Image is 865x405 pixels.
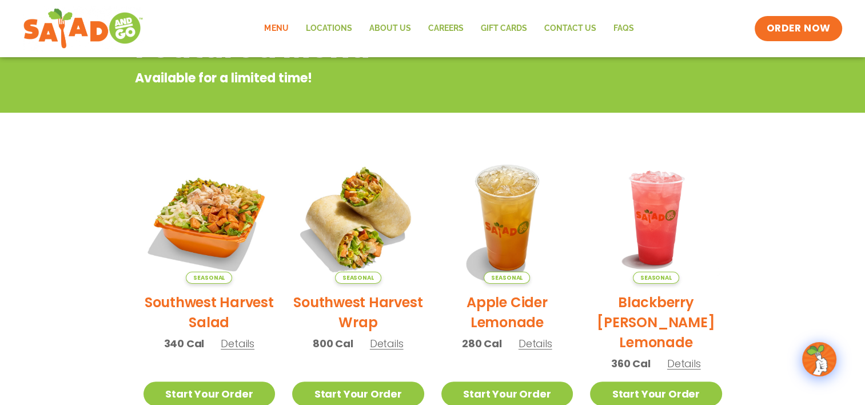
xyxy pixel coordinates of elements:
a: About Us [360,15,419,42]
span: Seasonal [633,272,679,284]
span: 340 Cal [164,336,205,351]
img: Product photo for Southwest Harvest Salad [143,152,276,284]
a: FAQs [604,15,642,42]
h2: Blackberry [PERSON_NAME] Lemonade [590,292,722,352]
span: 280 Cal [462,336,502,351]
h2: Southwest Harvest Wrap [292,292,424,332]
a: Menu [256,15,297,42]
a: Contact Us [535,15,604,42]
img: Product photo for Apple Cider Lemonade [441,152,573,284]
span: Seasonal [186,272,232,284]
span: 800 Cal [313,336,353,351]
a: ORDER NOW [755,16,842,41]
img: Product photo for Southwest Harvest Wrap [292,152,424,284]
span: Seasonal [484,272,530,284]
span: 360 Cal [611,356,651,371]
span: Details [221,336,254,351]
span: ORDER NOW [766,22,830,35]
h2: Southwest Harvest Salad [143,292,276,332]
a: Careers [419,15,472,42]
img: new-SAG-logo-768×292 [23,6,143,51]
img: Product photo for Blackberry Bramble Lemonade [590,152,722,284]
nav: Menu [256,15,642,42]
a: GIFT CARDS [472,15,535,42]
span: Details [370,336,404,351]
span: Details [667,356,701,371]
img: wpChatIcon [803,343,835,375]
span: Details [519,336,552,351]
p: Available for a limited time! [135,69,639,88]
h2: Apple Cider Lemonade [441,292,573,332]
span: Seasonal [335,272,381,284]
a: Locations [297,15,360,42]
